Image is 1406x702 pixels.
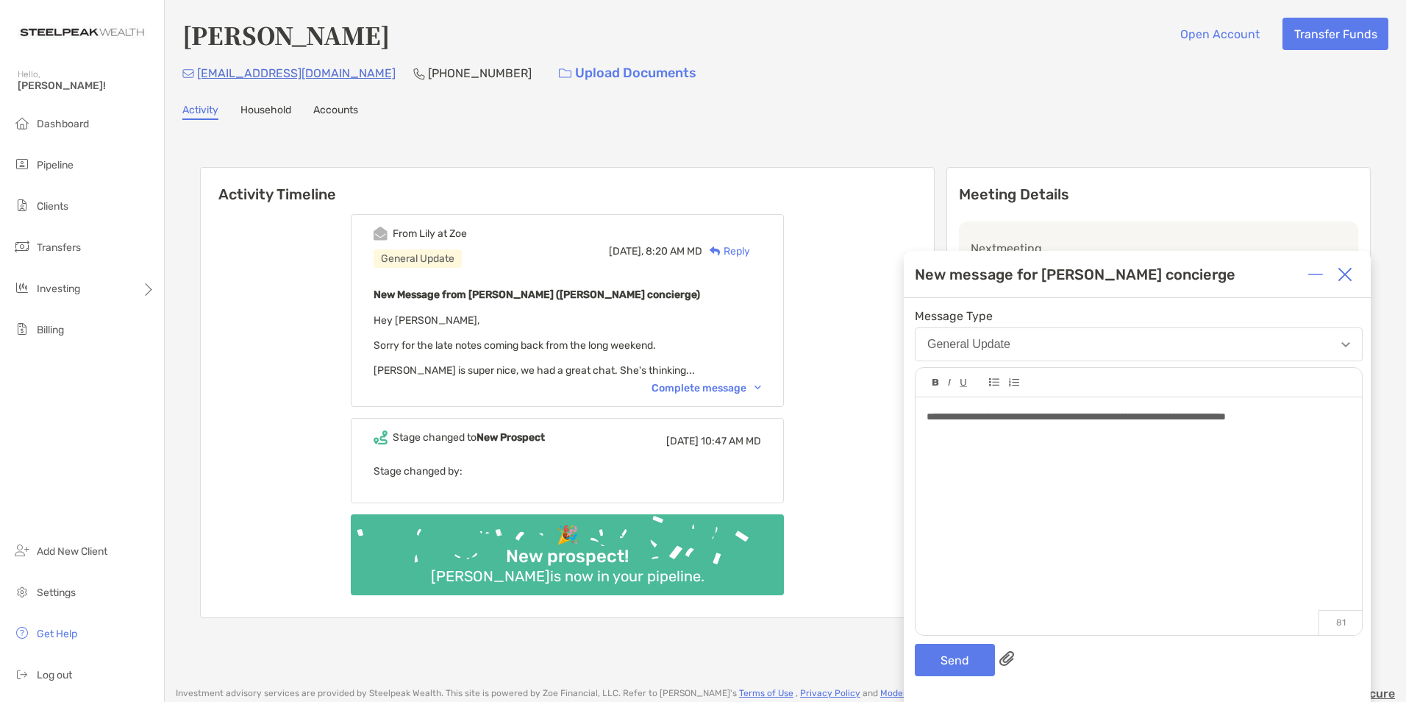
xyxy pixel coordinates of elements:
img: Editor control icon [960,379,967,387]
p: Investment advisory services are provided by Steelpeak Wealth . This site is powered by Zoe Finan... [176,688,1012,699]
span: Dashboard [37,118,89,130]
p: Stage changed by: [374,462,761,481]
span: Get Help [37,628,77,640]
div: New prospect! [500,546,635,567]
span: 10:47 AM MD [701,435,761,447]
span: Investing [37,283,80,295]
span: Billing [37,324,64,336]
img: Chevron icon [754,386,761,390]
button: General Update [915,327,1363,361]
span: Log out [37,669,72,681]
img: add_new_client icon [13,542,31,559]
img: Editor control icon [1008,378,1019,387]
p: [EMAIL_ADDRESS][DOMAIN_NAME] [197,64,396,82]
a: Model Marketplace Disclosures [880,688,1010,698]
img: dashboard icon [13,114,31,132]
b: New Prospect [477,431,545,444]
span: Settings [37,586,76,599]
div: 🎉 [551,525,585,546]
span: [DATE] [666,435,699,447]
h6: Activity Timeline [201,168,934,203]
div: Reply [702,244,750,259]
img: settings icon [13,583,31,600]
span: 8:20 AM MD [646,245,702,258]
img: billing icon [13,320,31,338]
img: Open dropdown arrow [1341,342,1350,347]
img: get-help icon [13,624,31,642]
img: Confetti [351,514,784,583]
p: Next meeting [971,239,1346,258]
a: Activity [182,104,218,120]
b: New Message from [PERSON_NAME] ([PERSON_NAME] concierge) [374,288,700,301]
img: Zoe Logo [18,6,146,59]
a: Household [240,104,291,120]
img: logout icon [13,665,31,683]
span: Clients [37,200,68,213]
img: Phone Icon [413,68,425,79]
img: Editor control icon [932,379,939,386]
span: [PERSON_NAME]! [18,79,155,92]
img: clients icon [13,196,31,214]
div: Stage changed to [393,431,545,444]
span: [DATE], [609,245,643,258]
span: Transfers [37,241,81,254]
div: General Update [374,249,462,268]
img: button icon [559,68,571,79]
img: Reply icon [710,247,721,256]
img: pipeline icon [13,155,31,173]
img: investing icon [13,279,31,297]
span: Add New Client [37,545,107,558]
img: Expand or collapse [1308,267,1323,282]
button: Transfer Funds [1282,18,1388,50]
img: transfers icon [13,238,31,255]
span: Message Type [915,309,1363,323]
img: Event icon [374,430,388,444]
div: [PERSON_NAME] is now in your pipeline. [425,567,710,585]
button: Send [915,644,995,676]
button: Open Account [1168,18,1271,50]
img: Close [1338,267,1352,282]
a: Upload Documents [549,57,706,89]
img: Email Icon [182,69,194,78]
h4: [PERSON_NAME] [182,18,390,52]
a: Terms of Use [739,688,793,698]
p: [PHONE_NUMBER] [428,64,532,82]
a: Accounts [313,104,358,120]
a: Privacy Policy [800,688,860,698]
div: General Update [927,338,1010,351]
img: Editor control icon [989,378,999,386]
img: paperclip attachments [999,651,1014,666]
p: 81 [1318,610,1362,635]
span: Pipeline [37,159,74,171]
div: From Lily at Zoe [393,227,467,240]
div: Complete message [652,382,761,394]
p: Meeting Details [959,185,1358,204]
img: Editor control icon [948,379,951,386]
img: Event icon [374,227,388,241]
div: New message for [PERSON_NAME] concierge [915,266,1235,283]
span: Hey [PERSON_NAME], Sorry for the late notes coming back from the long weekend. [PERSON_NAME] is s... [374,314,695,377]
